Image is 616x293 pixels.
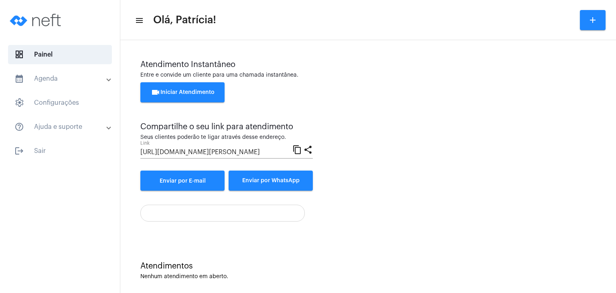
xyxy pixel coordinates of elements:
span: Configurações [8,93,112,112]
span: Olá, Patrícia! [153,14,216,26]
mat-expansion-panel-header: sidenav iconAjuda e suporte [5,117,120,136]
mat-expansion-panel-header: sidenav iconAgenda [5,69,120,88]
span: Iniciar Atendimento [151,90,215,95]
span: Enviar por WhatsApp [242,178,300,183]
div: Nenhum atendimento em aberto. [140,274,596,280]
img: logo-neft-novo-2.png [6,4,67,36]
div: Entre e convide um cliente para uma chamada instantânea. [140,72,596,78]
mat-panel-title: Agenda [14,74,107,83]
button: Enviar por WhatsApp [229,171,313,191]
mat-icon: sidenav icon [14,122,24,132]
span: Enviar por E-mail [160,178,206,184]
mat-icon: add [588,15,598,25]
div: Atendimentos [140,262,596,271]
div: Atendimento Instantâneo [140,60,596,69]
mat-icon: sidenav icon [135,16,143,25]
mat-icon: content_copy [292,144,302,154]
span: sidenav icon [14,50,24,59]
mat-icon: sidenav icon [14,74,24,83]
div: Compartilhe o seu link para atendimento [140,122,313,131]
div: Seus clientes poderão te ligar através desse endereço. [140,134,313,140]
mat-icon: share [303,144,313,154]
mat-panel-title: Ajuda e suporte [14,122,107,132]
span: sidenav icon [14,98,24,108]
span: Sair [8,141,112,161]
span: Painel [8,45,112,64]
button: Iniciar Atendimento [140,82,225,102]
a: Enviar por E-mail [140,171,225,191]
mat-icon: sidenav icon [14,146,24,156]
mat-icon: videocam [151,87,160,97]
